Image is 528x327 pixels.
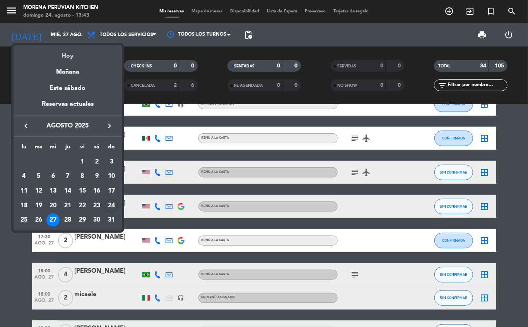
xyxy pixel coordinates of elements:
[105,121,114,131] i: keyboard_arrow_right
[17,170,31,183] div: 4
[60,184,75,198] td: 14 de agosto de 2025
[31,143,46,155] th: martes
[14,45,122,61] div: Hoy
[75,198,90,213] td: 22 de agosto de 2025
[90,184,103,198] div: 16
[46,169,60,184] td: 6 de agosto de 2025
[60,198,75,213] td: 21 de agosto de 2025
[90,143,104,155] th: sábado
[105,199,118,212] div: 24
[33,121,103,131] span: agosto 2025
[90,170,103,183] div: 9
[46,184,60,198] div: 13
[17,184,31,198] div: 11
[32,170,45,183] div: 5
[14,99,122,115] div: Reservas actuales
[32,184,45,198] div: 12
[31,169,46,184] td: 5 de agosto de 2025
[75,155,90,169] td: 1 de agosto de 2025
[17,155,75,169] td: AGO.
[90,199,103,212] div: 23
[46,170,60,183] div: 6
[17,199,31,212] div: 18
[76,155,89,169] div: 1
[90,155,103,169] div: 2
[60,169,75,184] td: 7 de agosto de 2025
[60,213,75,227] td: 28 de agosto de 2025
[32,213,45,227] div: 26
[90,213,104,227] td: 30 de agosto de 2025
[105,213,118,227] div: 31
[76,184,89,198] div: 15
[90,155,104,169] td: 2 de agosto de 2025
[104,184,119,198] td: 17 de agosto de 2025
[19,121,33,131] button: keyboard_arrow_left
[46,198,60,213] td: 20 de agosto de 2025
[46,199,60,212] div: 20
[46,143,60,155] th: miércoles
[17,143,31,155] th: lunes
[105,170,118,183] div: 10
[105,155,118,169] div: 3
[17,213,31,227] div: 25
[17,169,31,184] td: 4 de agosto de 2025
[17,184,31,198] td: 11 de agosto de 2025
[104,213,119,227] td: 31 de agosto de 2025
[104,143,119,155] th: domingo
[61,199,74,212] div: 21
[17,213,31,227] td: 25 de agosto de 2025
[60,143,75,155] th: jueves
[76,213,89,227] div: 29
[17,198,31,213] td: 18 de agosto de 2025
[31,184,46,198] td: 12 de agosto de 2025
[61,170,74,183] div: 7
[61,184,74,198] div: 14
[75,169,90,184] td: 8 de agosto de 2025
[104,169,119,184] td: 10 de agosto de 2025
[90,213,103,227] div: 30
[104,155,119,169] td: 3 de agosto de 2025
[32,199,45,212] div: 19
[90,169,104,184] td: 9 de agosto de 2025
[14,61,122,77] div: Mañana
[46,213,60,227] td: 27 de agosto de 2025
[75,184,90,198] td: 15 de agosto de 2025
[103,121,116,131] button: keyboard_arrow_right
[46,213,60,227] div: 27
[75,213,90,227] td: 29 de agosto de 2025
[76,199,89,212] div: 22
[31,198,46,213] td: 19 de agosto de 2025
[90,198,104,213] td: 23 de agosto de 2025
[76,170,89,183] div: 8
[105,184,118,198] div: 17
[31,213,46,227] td: 26 de agosto de 2025
[61,213,74,227] div: 28
[90,184,104,198] td: 16 de agosto de 2025
[75,143,90,155] th: viernes
[104,198,119,213] td: 24 de agosto de 2025
[46,184,60,198] td: 13 de agosto de 2025
[14,77,122,99] div: Este sábado
[21,121,31,131] i: keyboard_arrow_left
